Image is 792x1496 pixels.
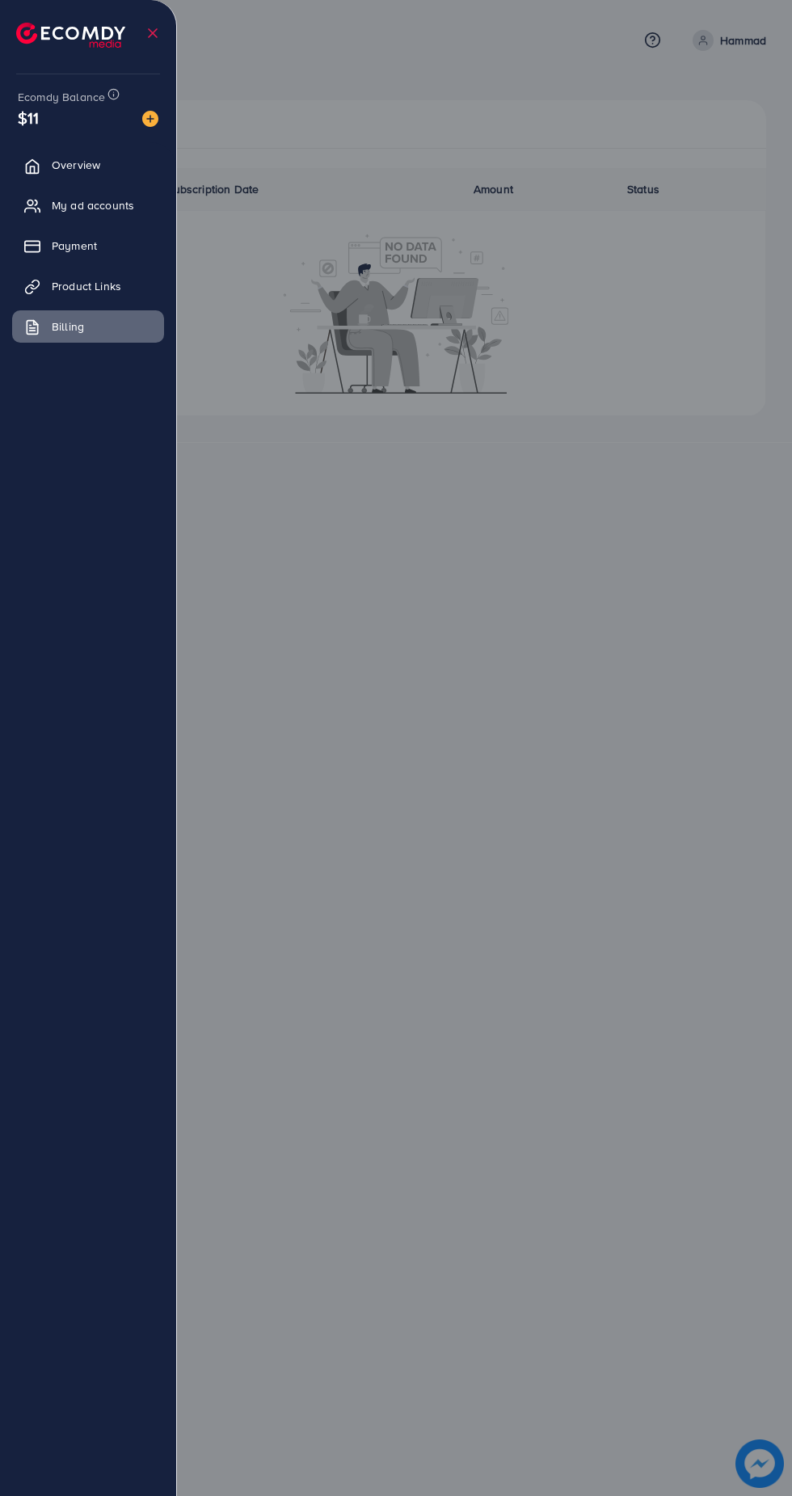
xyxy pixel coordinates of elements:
[52,157,100,173] span: Overview
[52,238,97,254] span: Payment
[18,89,105,105] span: Ecomdy Balance
[52,197,134,213] span: My ad accounts
[12,149,164,181] a: Overview
[12,189,164,221] a: My ad accounts
[12,270,164,302] a: Product Links
[16,23,125,48] img: logo
[12,230,164,262] a: Payment
[52,318,84,335] span: Billing
[12,310,164,343] a: Billing
[52,278,121,294] span: Product Links
[18,106,39,129] span: $11
[142,111,158,127] img: image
